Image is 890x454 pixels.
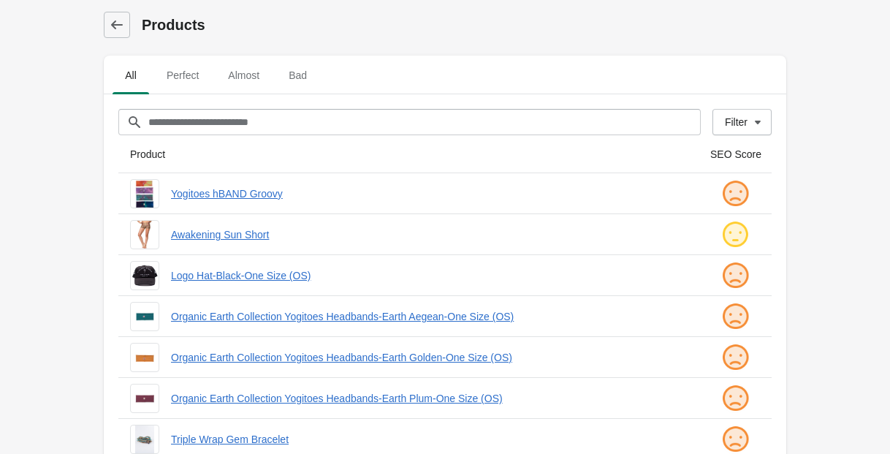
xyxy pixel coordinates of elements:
[118,135,699,173] th: Product
[110,56,152,94] button: All
[171,268,687,283] a: Logo Hat-Black-One Size (OS)
[712,109,772,135] button: Filter
[720,343,750,372] img: sad.png
[113,62,149,88] span: All
[216,62,271,88] span: Almost
[720,425,750,454] img: sad.png
[171,350,687,365] a: Organic Earth Collection Yogitoes Headbands-Earth Golden-One Size (OS)
[213,56,274,94] button: Almost
[171,227,687,242] a: Awakening Sun Short
[725,116,748,128] div: Filter
[155,62,210,88] span: Perfect
[720,179,750,208] img: sad.png
[720,261,750,290] img: sad.png
[152,56,213,94] button: Perfect
[171,432,687,447] a: Triple Wrap Gem Bracelet
[720,384,750,413] img: sad.png
[171,391,687,406] a: Organic Earth Collection Yogitoes Headbands-Earth Plum-One Size (OS)
[720,302,750,331] img: sad.png
[699,135,772,173] th: SEO Score
[277,62,319,88] span: Bad
[142,15,786,35] h1: Products
[171,186,687,201] a: Yogitoes hBAND Groovy
[274,56,322,94] button: Bad
[720,220,750,249] img: ok.png
[171,309,687,324] a: Organic Earth Collection Yogitoes Headbands-Earth Aegean-One Size (OS)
